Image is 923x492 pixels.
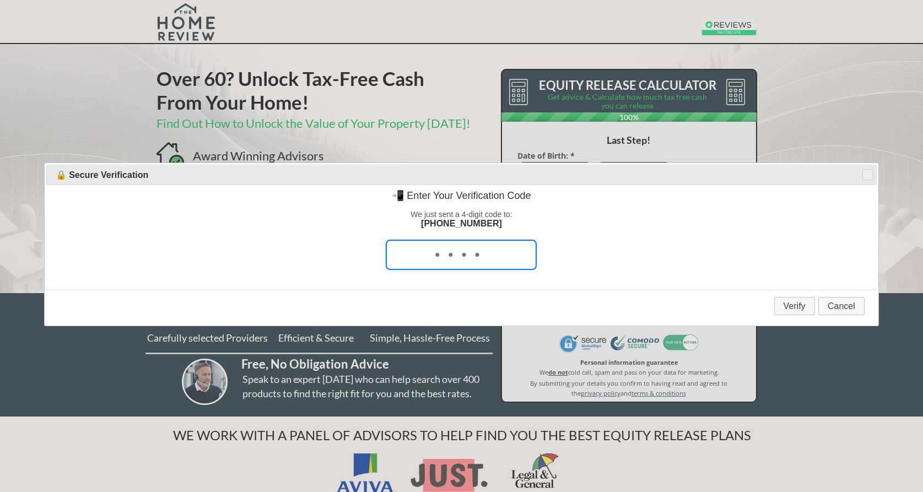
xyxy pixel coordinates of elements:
span: 🔒 Secure Verification [56,170,786,180]
p: 📲 Enter Your Verification Code [55,190,868,202]
button: Cancel [818,297,865,315]
p: [PHONE_NUMBER] [55,219,868,229]
button: Close [862,169,873,180]
p: We just sent a 4-digit code to: [55,210,868,219]
input: •••• [386,240,537,270]
button: Verify [774,297,815,315]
